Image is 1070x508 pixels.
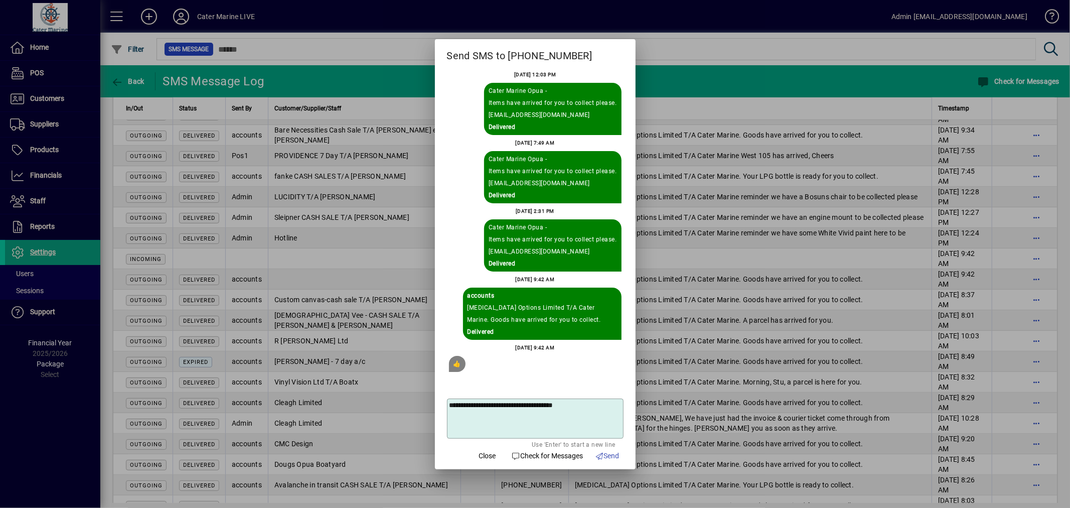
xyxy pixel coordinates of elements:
[489,189,617,201] div: Delivered
[489,121,617,133] div: Delivered
[516,274,555,286] div: [DATE] 9:42 AM
[489,221,617,258] div: Cater Marine Opua - Items have arrived for you to collect please. [EMAIL_ADDRESS][DOMAIN_NAME]
[453,358,462,370] div: 👍
[516,137,555,149] div: [DATE] 7:49 AM
[435,39,636,68] h2: Send SMS to [PHONE_NUMBER]
[532,439,615,450] mat-hint: Use 'Enter' to start a new line
[508,447,587,465] button: Check for Messages
[468,326,617,338] div: Delivered
[468,302,617,326] div: [MEDICAL_DATA] Options Limited T/A Cater Marine. Goods have arrived for you to collect.
[489,85,617,121] div: Cater Marine Opua - Items have arrived for you to collect please. [EMAIL_ADDRESS][DOMAIN_NAME]
[489,153,617,189] div: Cater Marine Opua - Items have arrived for you to collect please. [EMAIL_ADDRESS][DOMAIN_NAME]
[472,447,504,465] button: Close
[512,451,583,461] span: Check for Messages
[489,258,617,270] div: Delivered
[516,205,554,217] div: [DATE] 2:31 PM
[514,69,556,81] div: [DATE] 12:03 PM
[595,451,620,461] span: Send
[479,451,496,461] span: Close
[468,290,617,302] div: Sent By
[516,342,555,354] div: [DATE] 9:42 AM
[591,447,624,465] button: Send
